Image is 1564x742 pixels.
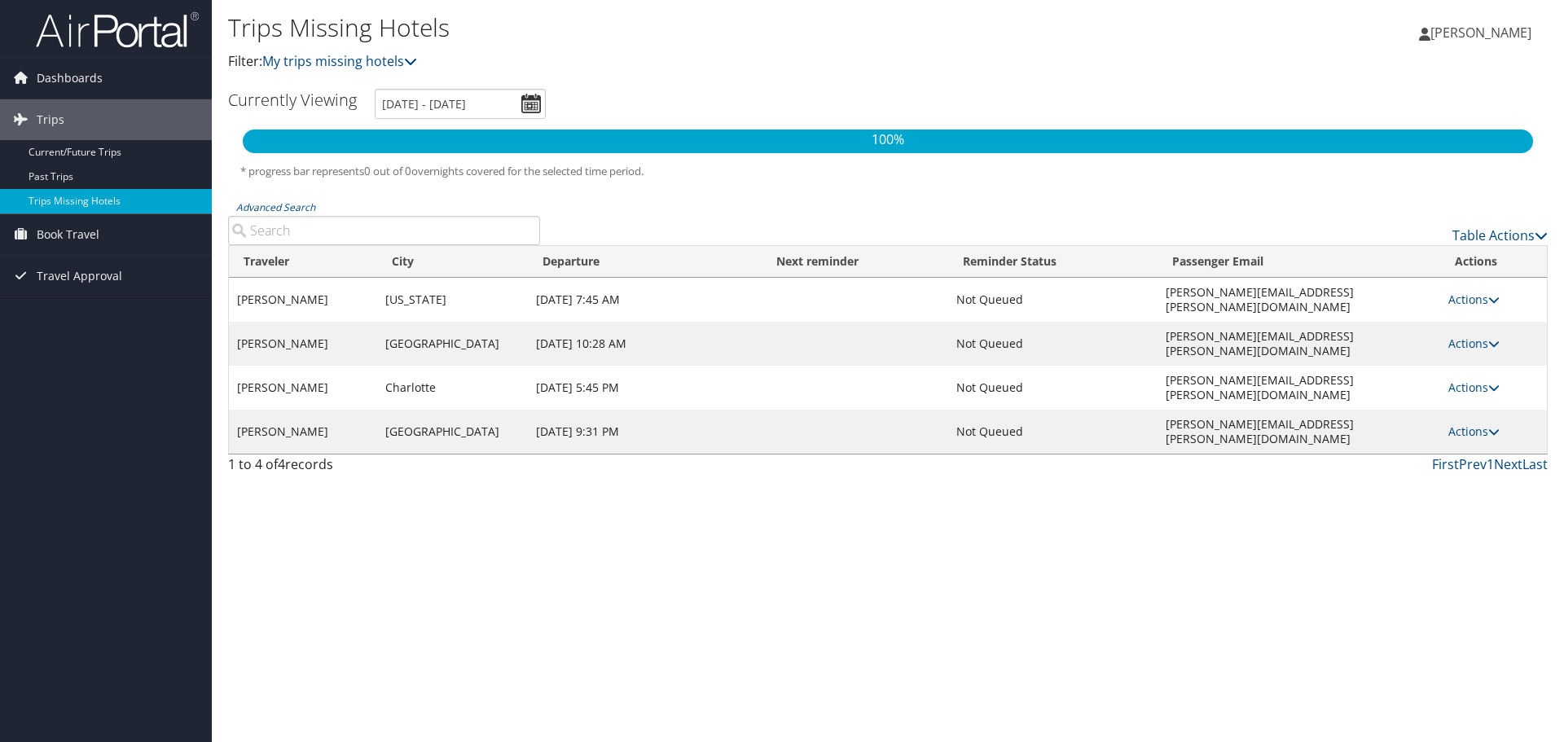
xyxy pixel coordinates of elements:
[1448,380,1500,395] a: Actions
[243,130,1533,151] p: 100%
[1448,292,1500,307] a: Actions
[377,278,528,322] td: [US_STATE]
[528,278,761,322] td: [DATE] 7:45 AM
[948,246,1157,278] th: Reminder Status
[948,366,1157,410] td: Not Queued
[228,454,540,482] div: 1 to 4 of records
[278,455,285,473] span: 4
[229,322,377,366] td: [PERSON_NAME]
[377,410,528,454] td: [GEOGRAPHIC_DATA]
[1419,8,1548,57] a: [PERSON_NAME]
[228,216,540,245] input: Advanced Search
[37,99,64,140] span: Trips
[228,51,1108,72] p: Filter:
[1158,366,1441,410] td: [PERSON_NAME][EMAIL_ADDRESS][PERSON_NAME][DOMAIN_NAME]
[36,11,199,49] img: airportal-logo.png
[377,366,528,410] td: Charlotte
[1432,455,1459,473] a: First
[948,278,1157,322] td: Not Queued
[1158,322,1441,366] td: [PERSON_NAME][EMAIL_ADDRESS][PERSON_NAME][DOMAIN_NAME]
[37,214,99,255] span: Book Travel
[1459,455,1487,473] a: Prev
[1430,24,1531,42] span: [PERSON_NAME]
[948,322,1157,366] td: Not Queued
[1158,278,1441,322] td: [PERSON_NAME][EMAIL_ADDRESS][PERSON_NAME][DOMAIN_NAME]
[229,246,377,278] th: Traveler: activate to sort column ascending
[1440,246,1547,278] th: Actions
[1158,246,1441,278] th: Passenger Email: activate to sort column ascending
[948,410,1157,454] td: Not Queued
[1487,455,1494,473] a: 1
[375,89,546,119] input: [DATE] - [DATE]
[1522,455,1548,473] a: Last
[229,366,377,410] td: [PERSON_NAME]
[1448,424,1500,439] a: Actions
[528,410,761,454] td: [DATE] 9:31 PM
[229,410,377,454] td: [PERSON_NAME]
[377,246,528,278] th: City: activate to sort column ascending
[228,89,357,111] h3: Currently Viewing
[528,246,761,278] th: Departure: activate to sort column descending
[762,246,949,278] th: Next reminder
[229,278,377,322] td: [PERSON_NAME]
[262,52,417,70] a: My trips missing hotels
[1448,336,1500,351] a: Actions
[1158,410,1441,454] td: [PERSON_NAME][EMAIL_ADDRESS][PERSON_NAME][DOMAIN_NAME]
[236,200,315,214] a: Advanced Search
[37,256,122,296] span: Travel Approval
[228,11,1108,45] h1: Trips Missing Hotels
[528,322,761,366] td: [DATE] 10:28 AM
[240,164,1535,179] h5: * progress bar represents overnights covered for the selected time period.
[377,322,528,366] td: [GEOGRAPHIC_DATA]
[37,58,103,99] span: Dashboards
[1494,455,1522,473] a: Next
[1452,226,1548,244] a: Table Actions
[364,164,411,178] span: 0 out of 0
[528,366,761,410] td: [DATE] 5:45 PM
